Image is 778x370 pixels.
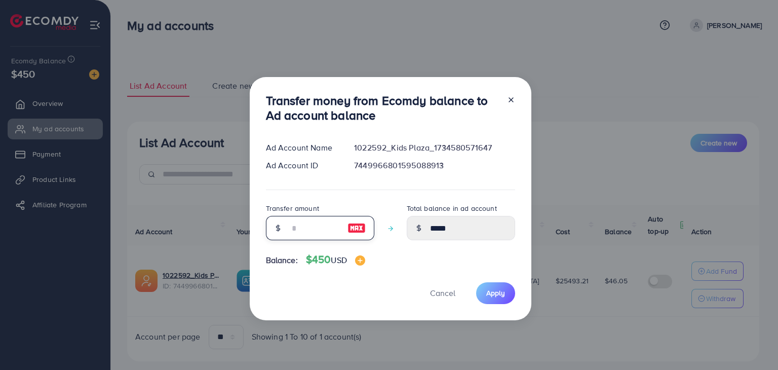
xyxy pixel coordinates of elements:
div: 7449966801595088913 [346,160,523,171]
button: Cancel [417,282,468,304]
span: USD [331,254,346,266]
span: Cancel [430,287,455,299]
span: Apply [486,288,505,298]
iframe: Chat [735,324,770,362]
div: Ad Account ID [258,160,346,171]
img: image [355,255,365,266]
img: image [347,222,366,234]
label: Transfer amount [266,203,319,213]
button: Apply [476,282,515,304]
span: Balance: [266,254,298,266]
h4: $450 [306,253,365,266]
label: Total balance in ad account [407,203,497,213]
div: Ad Account Name [258,142,346,154]
h3: Transfer money from Ecomdy balance to Ad account balance [266,93,499,123]
div: 1022592_Kids Plaza_1734580571647 [346,142,523,154]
